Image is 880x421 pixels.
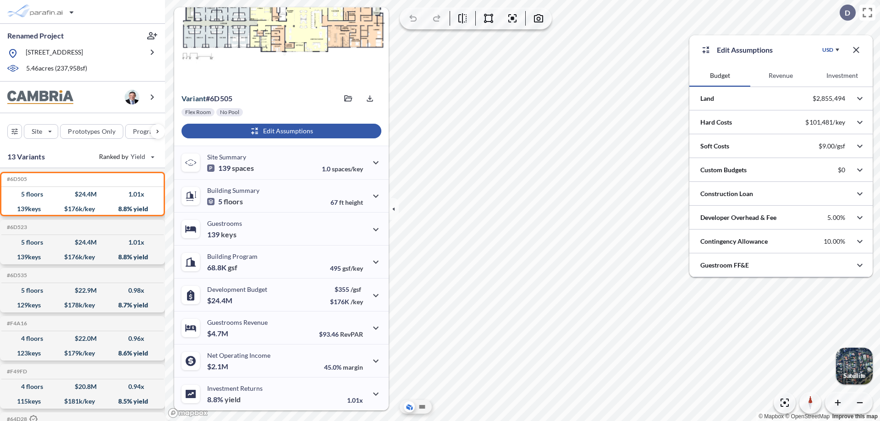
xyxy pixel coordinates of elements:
h5: Click to copy the code [5,224,27,230]
p: Edit Assumptions [717,44,773,55]
p: Hard Costs [700,118,732,127]
p: Guestrooms [207,219,242,227]
p: Net Operating Income [207,351,270,359]
p: # 6d505 [181,94,232,103]
p: Building Program [207,252,258,260]
p: $4.7M [207,329,230,338]
p: 68.8K [207,263,237,272]
p: 495 [330,264,363,272]
button: Prototypes Only [60,124,123,139]
p: 1.0 [322,165,363,173]
p: D [845,9,850,17]
img: Switcher Image [836,348,873,384]
h5: Click to copy the code [5,272,27,279]
a: OpenStreetMap [785,413,830,420]
p: 1.01x [347,396,363,404]
button: Program [125,124,175,139]
span: /gsf [351,285,361,293]
p: Renamed Project [7,31,64,41]
p: Prototypes Only [68,127,115,136]
p: 45.0% [324,363,363,371]
p: Development Budget [207,285,267,293]
span: Variant [181,94,206,103]
span: ft [339,198,344,206]
p: $2,855,494 [813,94,845,103]
p: No Pool [220,109,239,116]
span: keys [221,230,236,239]
p: Custom Budgets [700,165,747,175]
button: Site [24,124,58,139]
p: Site [32,127,42,136]
p: [STREET_ADDRESS] [26,48,83,59]
button: Aerial View [404,401,415,412]
h5: Click to copy the code [5,320,27,327]
h5: Click to copy the code [5,368,27,375]
div: USD [822,46,833,54]
p: Flex Room [185,109,211,116]
button: Investment [812,65,873,87]
a: Mapbox [759,413,784,420]
p: Satellite [843,372,865,379]
span: yield [225,395,241,404]
p: Guestroom FF&E [700,261,749,270]
p: 139 [207,230,236,239]
p: 5.00% [827,213,845,222]
p: Building Summary [207,186,259,194]
p: $101,481/key [805,118,845,126]
button: Site Plan [417,401,428,412]
h5: Click to copy the code [5,176,27,182]
p: $2.1M [207,362,230,371]
p: 139 [207,164,254,173]
span: spaces [232,164,254,173]
p: Program [133,127,159,136]
span: height [345,198,363,206]
p: 13 Variants [7,151,45,162]
button: Budget [689,65,750,87]
a: Mapbox homepage [168,408,208,418]
p: $24.4M [207,296,234,305]
span: gsf/key [342,264,363,272]
p: Guestrooms Revenue [207,318,268,326]
button: Ranked by Yield [92,149,160,164]
p: 8.8% [207,395,241,404]
span: margin [343,363,363,371]
p: Site Summary [207,153,246,161]
p: Soft Costs [700,142,729,151]
p: $9.00/gsf [819,142,845,150]
a: Improve this map [832,413,878,420]
span: Yield [131,152,146,161]
p: 67 [330,198,363,206]
button: Edit Assumptions [181,124,381,138]
p: Contingency Allowance [700,237,768,246]
p: $93.46 [319,330,363,338]
button: Switcher ImageSatellite [836,348,873,384]
p: Developer Overhead & Fee [700,213,776,222]
p: 5.46 acres ( 237,958 sf) [26,64,87,74]
span: gsf [228,263,237,272]
p: $176K [330,298,363,306]
p: $0 [838,166,845,174]
p: 10.00% [824,237,845,246]
img: user logo [125,90,139,104]
span: /key [351,298,363,306]
span: spaces/key [332,165,363,173]
p: Construction Loan [700,189,753,198]
p: $355 [330,285,363,293]
p: 5 [207,197,243,206]
p: Investment Returns [207,384,263,392]
p: Land [700,94,714,103]
img: BrandImage [7,90,73,104]
span: RevPAR [340,330,363,338]
span: floors [224,197,243,206]
button: Revenue [750,65,811,87]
